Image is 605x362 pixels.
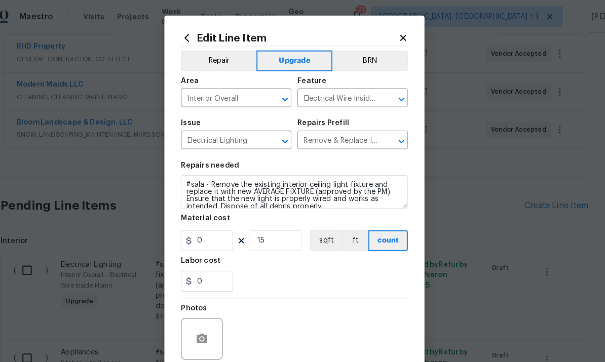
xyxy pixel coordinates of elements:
h5: Feature [306,75,334,83]
button: Open [400,131,414,145]
h5: Repairs Prefill [306,116,356,124]
button: Upgrade [266,49,340,69]
button: Open [286,90,300,104]
h5: Labor cost [192,251,231,258]
button: ft [349,224,374,245]
button: BRN [339,49,413,69]
button: count [374,224,413,245]
h2: Edit Line Item [192,31,404,43]
h5: Area [192,75,209,83]
button: Repair [192,49,266,69]
button: sqft [318,224,349,245]
button: Open [400,90,414,104]
h5: Material cost [192,209,240,216]
h5: Photos [192,297,217,304]
h5: Repairs needed [192,157,248,165]
button: Open [286,131,300,145]
textarea: #sala - Remove the existing interior ceiling light fixture and replace it with new AVERAGE FIXTUR... [192,171,413,203]
h5: Issue [192,116,211,124]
